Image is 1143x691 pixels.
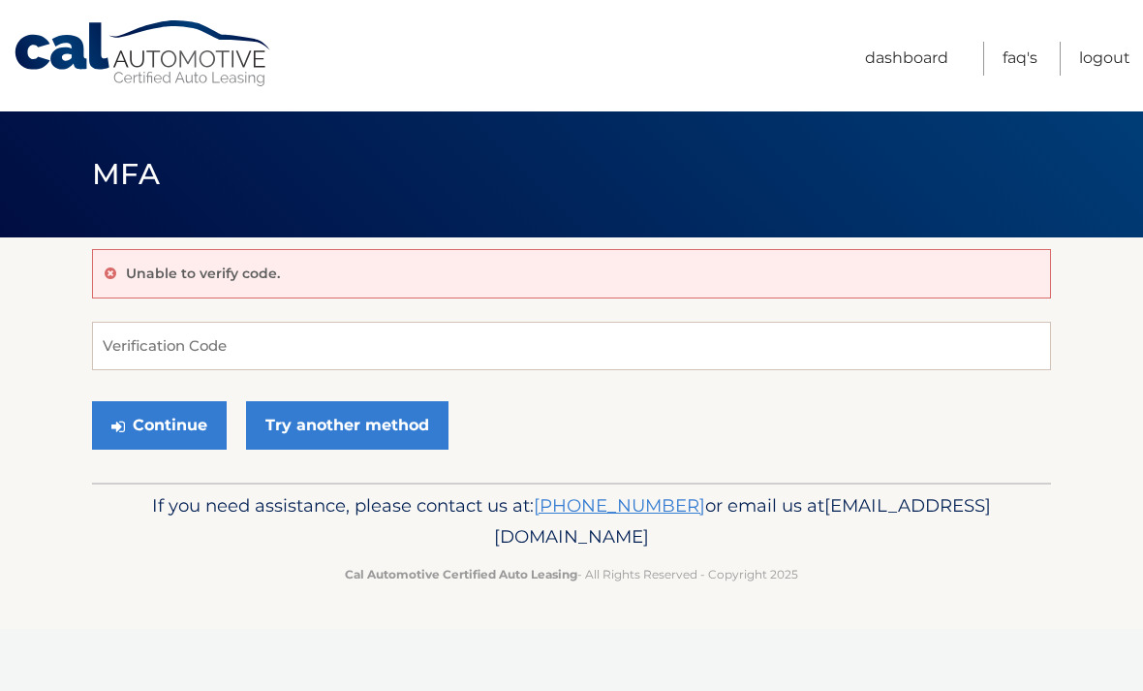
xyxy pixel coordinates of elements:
span: MFA [92,156,160,192]
p: If you need assistance, please contact us at: or email us at [105,490,1038,552]
a: FAQ's [1003,42,1037,76]
input: Verification Code [92,322,1051,370]
span: [EMAIL_ADDRESS][DOMAIN_NAME] [494,494,991,548]
p: Unable to verify code. [126,265,280,282]
a: [PHONE_NUMBER] [534,494,705,517]
a: Logout [1079,42,1130,76]
button: Continue [92,401,227,450]
a: Dashboard [865,42,948,76]
strong: Cal Automotive Certified Auto Leasing [345,567,577,581]
a: Cal Automotive [13,19,274,88]
a: Try another method [246,401,448,450]
p: - All Rights Reserved - Copyright 2025 [105,564,1038,584]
